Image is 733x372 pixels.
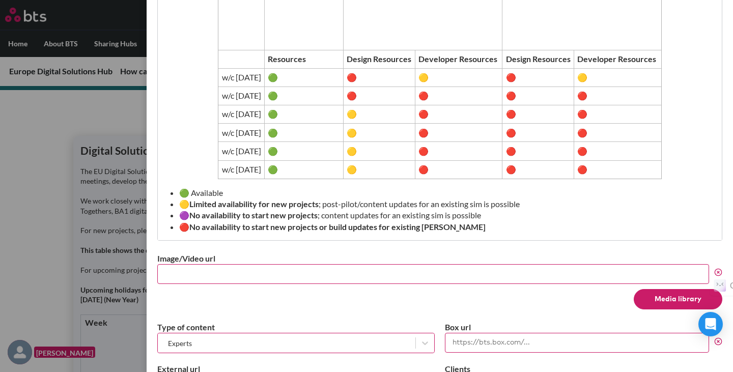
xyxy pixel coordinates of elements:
span: 🟢 [268,164,340,175]
span: w/c [DATE] [222,164,261,175]
span: 🔴 [506,127,571,138]
span: 🔴 [506,164,571,175]
strong: Developer Resources [577,54,656,64]
span: 🔴 [418,90,499,101]
strong: Design Resources [506,54,571,64]
label: Type of content [157,322,435,333]
strong: Design Resources [347,54,411,64]
span: 🟡 [347,127,411,138]
strong: Limited availability for new projects [189,199,319,209]
span: 🔴 [347,72,411,83]
span: 🔴 [418,164,499,175]
span: 🟡 [577,72,658,83]
strong: No availability to start new projects [189,210,318,220]
span: w/c [DATE] [222,108,261,120]
span: 🔴 [577,127,658,138]
span: 🔴 [418,108,499,120]
span: 🔴 [577,108,658,120]
label: Image/Video url [157,253,722,264]
span: w/c [DATE] [222,146,261,157]
span: 🔴 [506,146,571,157]
strong: Resources [268,54,306,64]
span: 🟢 [268,146,340,157]
span: 🟢 [268,127,340,138]
li: 🟣 ; content updates for an existing sim is possible [179,210,709,221]
span: 🟢 [268,72,340,83]
strong: Developer Resources [418,54,497,64]
label: Box url [445,322,722,333]
strong: No availability to start new projects or build updates for existing [PERSON_NAME] [189,222,486,232]
li: 🟢 Available [179,187,709,198]
li: 🔴 [179,221,709,233]
span: 🔴 [506,108,571,120]
span: w/c [DATE] [222,127,261,138]
span: 🔴 [577,146,658,157]
span: 🔴 [577,164,658,175]
span: 🔴 [506,72,571,83]
button: Media library [634,289,722,309]
span: 🟡 [347,108,411,120]
input: https://bts.box.com/... [445,333,709,353]
span: 🔴 [347,90,411,101]
span: w/c [DATE] [222,72,261,83]
span: 🔴 [418,127,499,138]
span: 🔴 [506,90,571,101]
span: 🔴 [418,146,499,157]
div: Open Intercom Messenger [698,312,723,336]
span: 🟡 [418,72,499,83]
span: w/c [DATE] [222,90,261,101]
span: 🔴 [577,90,658,101]
li: 🟡 ; post-pilot/content updates for an existing sim is possible [179,198,709,210]
span: 🟡 [347,146,411,157]
span: 🟢 [268,108,340,120]
span: 🟡 [347,164,411,175]
span: 🟢 [268,90,340,101]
